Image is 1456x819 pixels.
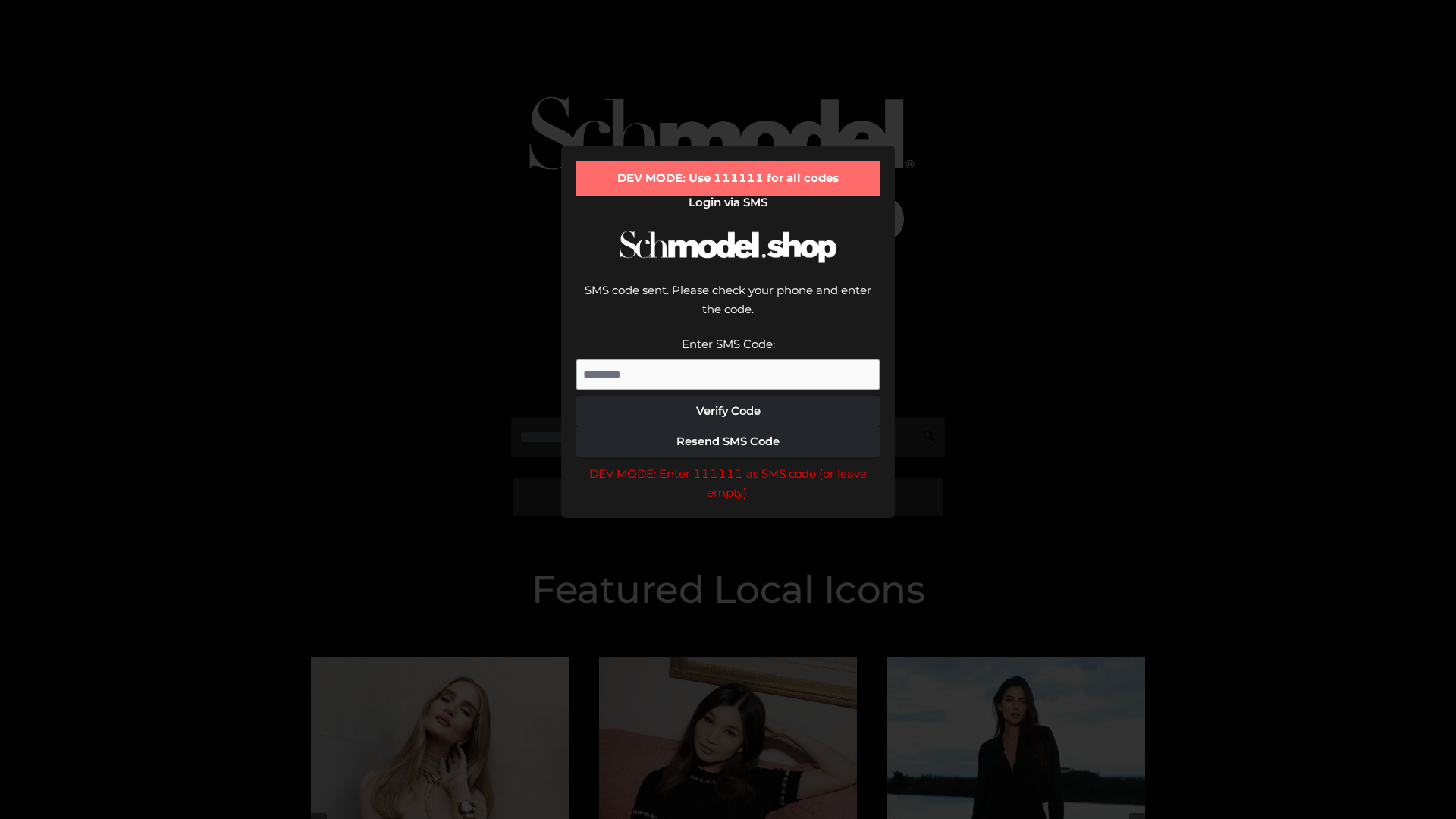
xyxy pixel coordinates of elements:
[614,217,842,277] img: Schmodel Logo
[576,161,880,196] div: DEV MODE: Use 111111 for all codes
[576,281,880,334] div: SMS code sent. Please check your phone and enter the code.
[576,426,880,457] button: Resend SMS Code
[576,196,880,209] h2: Login via SMS
[576,396,880,426] button: Verify Code
[576,464,880,503] div: DEV MODE: Enter 111111 as SMS code (or leave empty).
[682,337,775,351] label: Enter SMS Code:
